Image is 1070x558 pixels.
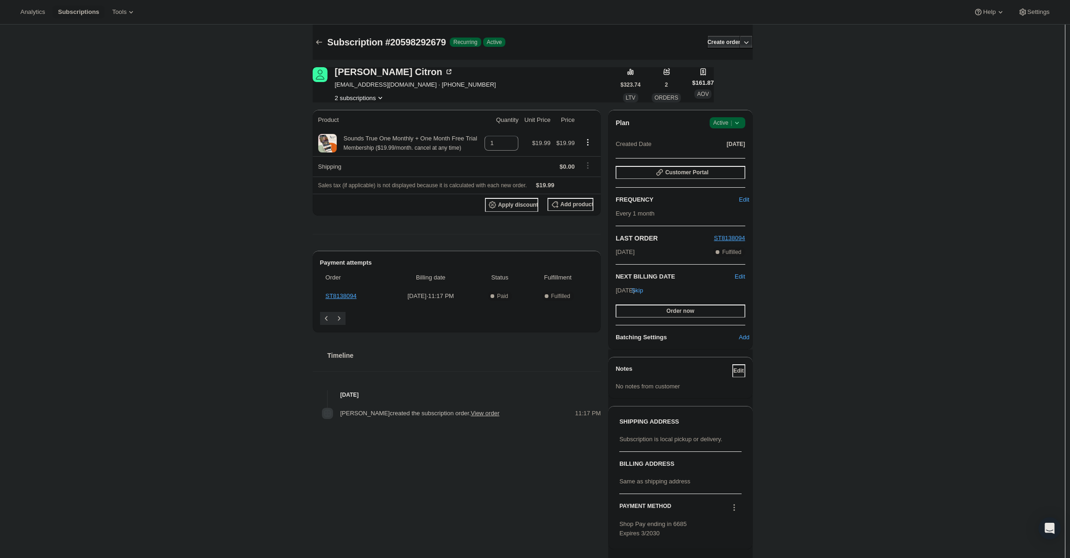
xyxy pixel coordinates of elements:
[983,8,995,16] span: Help
[738,330,751,345] button: Add
[560,163,575,170] span: $0.00
[621,78,641,91] button: $323.74
[521,110,553,130] th: Unit Price
[553,110,577,130] th: Price
[616,287,638,294] span: [DATE] ·
[665,169,708,176] span: Customer Portal
[739,195,749,204] span: Edit
[713,118,742,127] span: Active
[619,459,741,469] h3: BILLING ADDRESS
[532,139,551,146] span: $19.99
[497,292,508,300] span: Paid
[616,272,735,281] h2: NEXT BILLING DATE
[730,119,732,127] span: |
[327,351,601,360] h2: Timeline
[313,390,601,399] h4: [DATE]
[318,182,527,189] span: Sales tax (if applicable) is not displayed because it is calculated with each new order.
[548,198,593,211] button: Add product
[665,81,668,89] span: 2
[733,367,744,374] span: Edit
[340,410,500,417] span: [PERSON_NAME] created the subscription order.
[714,235,745,241] a: ST8138094
[112,8,126,16] span: Tools
[714,234,745,243] button: ST8138094
[739,333,749,342] span: Add
[390,273,472,282] span: Billing date
[335,93,385,102] button: Product actions
[619,502,671,515] h3: PAYMENT METHOD
[619,520,686,537] span: Shop Pay ending in 6685 Expires 3/2030
[52,6,105,19] button: Subscriptions
[616,166,745,179] button: Customer Portal
[619,436,722,443] span: Subscription is local pickup or delivery.
[327,37,446,47] span: Subscription #20598292679
[707,38,740,46] span: Create order
[968,6,1010,19] button: Help
[107,6,141,19] button: Tools
[318,134,337,152] img: product img
[631,283,644,298] button: Skip
[619,417,741,426] h3: SHIPPING ADDRESS
[619,478,690,485] span: Same as shipping address
[1039,517,1061,539] div: Open Intercom Messenger
[313,110,482,130] th: Product
[580,137,595,147] button: Product actions
[536,182,554,189] span: $19.99
[692,78,714,88] span: $161.87
[313,67,327,82] span: Lisa Citron
[621,81,641,89] span: $323.74
[727,140,745,148] span: [DATE]
[471,410,499,417] a: View order
[560,201,593,208] span: Add product
[616,139,651,149] span: Created Date
[580,160,595,171] button: Shipping actions
[616,118,629,127] h2: Plan
[15,6,50,19] button: Analytics
[478,273,522,282] span: Status
[732,364,745,377] button: Edit
[722,248,741,256] span: Fulfilled
[575,409,601,418] span: 11:17 PM
[20,8,45,16] span: Analytics
[660,78,673,91] button: 2
[1013,6,1055,19] button: Settings
[320,258,594,267] h2: Payment attempts
[697,91,709,97] span: AOV
[551,292,570,300] span: Fulfilled
[616,247,635,257] span: [DATE]
[498,201,538,209] span: Apply discount
[313,156,482,177] th: Shipping
[320,267,387,288] th: Order
[616,234,714,243] h2: LAST ORDER
[626,95,636,101] span: LTV
[738,192,751,207] button: Edit
[453,38,478,46] span: Recurring
[655,95,678,101] span: ORDERS
[616,304,745,317] button: Order now
[556,139,575,146] span: $19.99
[485,198,538,212] button: Apply discount
[58,8,99,16] span: Subscriptions
[344,145,461,151] small: Membership ($19.99/month. cancel at any time)
[616,210,655,217] span: Every 1 month
[326,292,357,299] a: ST8138094
[337,134,478,152] div: Sounds True One Monthly + One Month Free Trial
[707,36,740,49] button: Create order
[631,286,643,295] span: Skip
[616,195,743,204] h2: FREQUENCY
[727,138,745,151] button: [DATE]
[335,80,496,89] span: [EMAIL_ADDRESS][DOMAIN_NAME] · [PHONE_NUMBER]
[313,36,326,49] button: Subscriptions
[616,333,743,342] h6: Batching Settings
[1027,8,1050,16] span: Settings
[390,292,472,301] span: [DATE] · 11:17 PM
[667,307,694,315] span: Order now
[482,110,522,130] th: Quantity
[528,273,588,282] span: Fulfillment
[616,383,680,390] span: No notes from customer
[487,38,502,46] span: Active
[335,67,453,76] div: [PERSON_NAME] Citron
[616,364,732,377] h3: Notes
[320,312,594,325] nav: Pagination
